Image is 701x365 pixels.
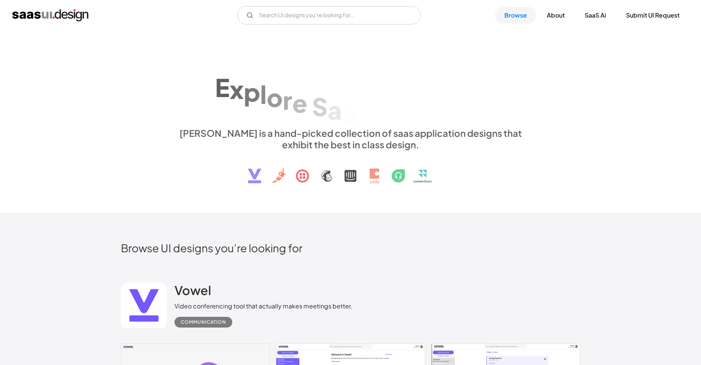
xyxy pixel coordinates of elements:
div: x [230,75,244,104]
a: Submit UI Request [617,7,689,24]
input: Search UI designs you're looking for... [237,6,421,24]
h2: Browse UI designs you’re looking for [121,241,580,255]
a: About [538,7,574,24]
div: [PERSON_NAME] is a hand-picked collection of saas application designs that exhibit the best in cl... [174,127,527,150]
div: l [260,79,267,109]
div: S [312,92,328,121]
div: r [283,85,292,115]
a: Vowel [174,282,211,302]
div: a [342,99,356,128]
div: o [267,82,283,112]
a: Browse [495,7,536,24]
a: home [12,9,88,21]
div: Video conferencing tool that actually makes meetings better. [174,302,352,311]
div: E [215,72,230,102]
div: p [244,77,260,106]
form: Email Form [237,6,421,24]
img: text, icon, saas logo [235,150,466,190]
div: a [328,95,342,125]
a: SaaS Ai [575,7,615,24]
h1: Explore SaaS UI design patterns & interactions. [174,61,527,120]
h2: Vowel [174,282,211,298]
div: e [292,88,307,118]
div: Communication [181,318,226,327]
